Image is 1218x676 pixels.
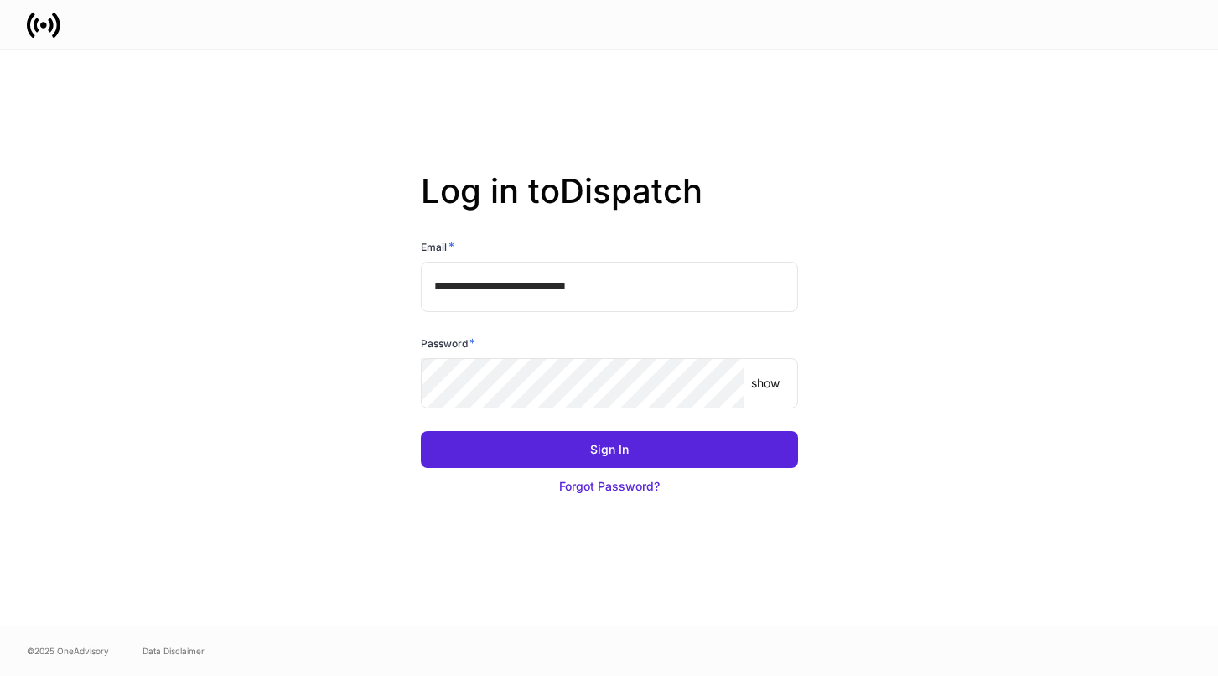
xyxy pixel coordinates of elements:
div: Sign In [590,441,629,458]
a: Data Disclaimer [143,644,205,658]
div: Forgot Password? [559,478,660,495]
h2: Log in to Dispatch [421,171,798,238]
p: show [751,375,780,392]
span: © 2025 OneAdvisory [27,644,109,658]
h6: Password [421,335,475,351]
button: Forgot Password? [421,468,798,505]
button: Sign In [421,431,798,468]
h6: Email [421,238,454,255]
